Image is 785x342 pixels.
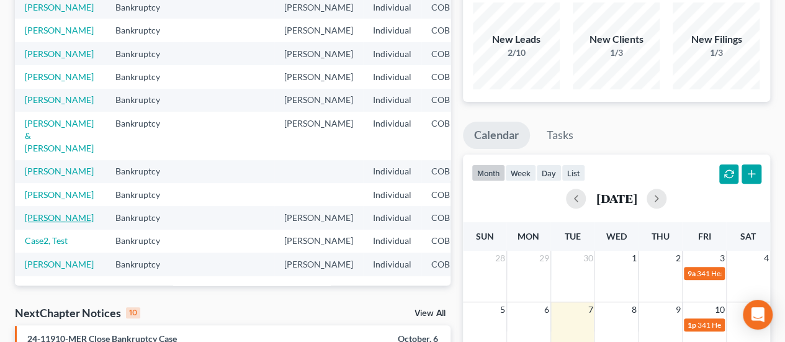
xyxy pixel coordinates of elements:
[536,164,562,181] button: day
[105,253,183,276] td: Bankruptcy
[421,230,482,253] td: COB
[105,160,183,183] td: Bankruptcy
[421,19,482,42] td: COB
[688,320,696,330] span: 1p
[573,32,660,47] div: New Clients
[463,122,530,149] a: Calendar
[473,32,560,47] div: New Leads
[363,19,421,42] td: Individual
[25,25,94,35] a: [PERSON_NAME]
[499,302,506,317] span: 5
[363,183,421,206] td: Individual
[740,231,756,241] span: Sat
[25,94,94,105] a: [PERSON_NAME]
[25,71,94,82] a: [PERSON_NAME]
[274,253,363,276] td: [PERSON_NAME]
[421,89,482,112] td: COB
[698,231,711,241] span: Fri
[274,230,363,253] td: [PERSON_NAME]
[630,302,638,317] span: 8
[25,118,94,153] a: [PERSON_NAME] & [PERSON_NAME]
[475,231,493,241] span: Sun
[105,183,183,206] td: Bankruptcy
[274,42,363,65] td: [PERSON_NAME]
[719,251,726,266] span: 3
[538,251,550,266] span: 29
[673,47,760,59] div: 1/3
[543,302,550,317] span: 6
[25,48,94,59] a: [PERSON_NAME]
[596,192,637,205] h2: [DATE]
[25,259,94,269] a: [PERSON_NAME]
[105,42,183,65] td: Bankruptcy
[675,251,682,266] span: 2
[473,47,560,59] div: 2/10
[472,164,505,181] button: month
[581,251,594,266] span: 30
[25,166,94,176] a: [PERSON_NAME]
[564,231,580,241] span: Tue
[586,302,594,317] span: 7
[415,309,446,318] a: View All
[274,89,363,112] td: [PERSON_NAME]
[25,189,94,200] a: [PERSON_NAME]
[105,65,183,88] td: Bankruptcy
[652,231,670,241] span: Thu
[363,65,421,88] td: Individual
[763,251,770,266] span: 4
[15,305,140,320] div: NextChapter Notices
[688,269,696,278] span: 9a
[105,112,183,160] td: Bankruptcy
[562,164,585,181] button: list
[494,251,506,266] span: 28
[421,65,482,88] td: COB
[505,164,536,181] button: week
[421,183,482,206] td: COB
[421,112,482,160] td: COB
[673,32,760,47] div: New Filings
[363,230,421,253] td: Individual
[421,160,482,183] td: COB
[274,65,363,88] td: [PERSON_NAME]
[630,251,638,266] span: 1
[573,47,660,59] div: 1/3
[606,231,627,241] span: Wed
[25,212,94,223] a: [PERSON_NAME]
[363,160,421,183] td: Individual
[536,122,585,149] a: Tasks
[363,112,421,160] td: Individual
[363,206,421,229] td: Individual
[126,307,140,318] div: 10
[421,253,482,276] td: COB
[105,89,183,112] td: Bankruptcy
[714,302,726,317] span: 10
[421,42,482,65] td: COB
[675,302,682,317] span: 9
[25,235,68,246] a: Case2, Test
[743,300,773,330] div: Open Intercom Messenger
[518,231,539,241] span: Mon
[274,19,363,42] td: [PERSON_NAME]
[363,42,421,65] td: Individual
[421,206,482,229] td: COB
[363,253,421,276] td: Individual
[105,230,183,253] td: Bankruptcy
[105,19,183,42] td: Bankruptcy
[274,206,363,229] td: [PERSON_NAME]
[105,206,183,229] td: Bankruptcy
[274,112,363,160] td: [PERSON_NAME]
[25,2,94,12] a: [PERSON_NAME]
[363,89,421,112] td: Individual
